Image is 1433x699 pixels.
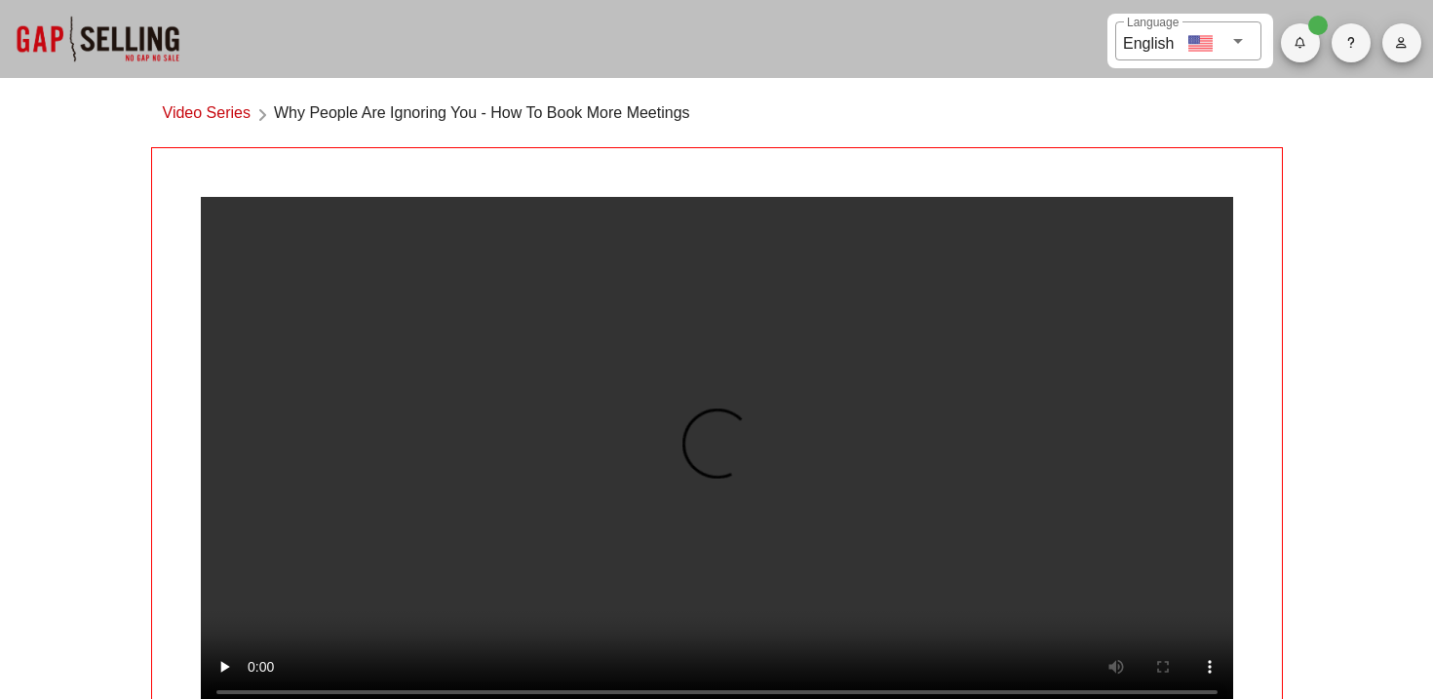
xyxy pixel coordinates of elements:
[1115,21,1261,60] div: LanguageEnglish
[274,101,690,128] span: Why People Are Ignoring You - How To Book More Meetings
[1123,27,1174,56] div: English
[1308,16,1328,35] span: Badge
[163,101,251,128] a: Video Series
[1127,16,1179,30] label: Language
